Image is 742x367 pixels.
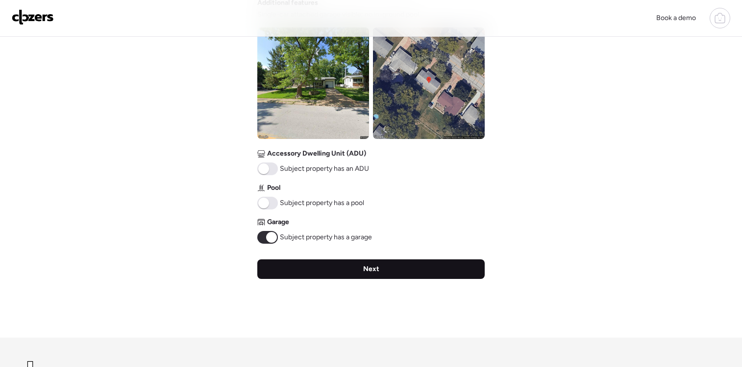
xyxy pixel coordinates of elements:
span: Subject property has a garage [280,232,372,242]
span: Accessory Dwelling Unit (ADU) [267,149,366,159]
img: Logo [12,9,54,25]
span: Subject property has an ADU [280,164,369,174]
span: Garage [267,217,289,227]
span: Pool [267,183,280,193]
span: Subject property has a pool [280,198,364,208]
span: Book a demo [656,14,696,22]
span: Next [363,264,379,274]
